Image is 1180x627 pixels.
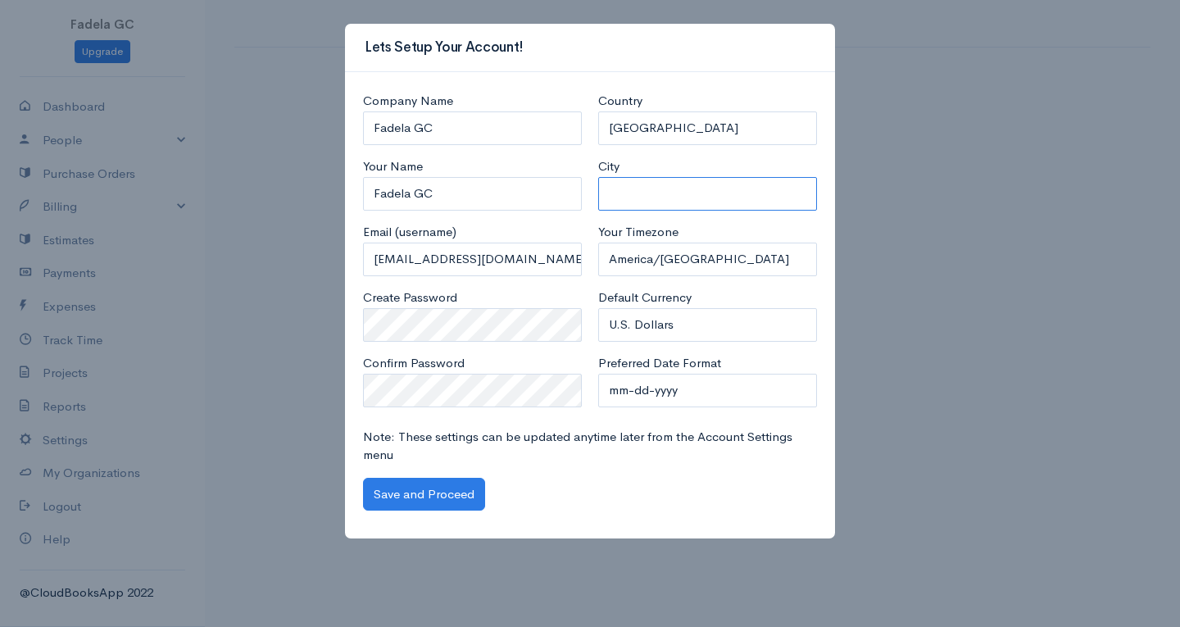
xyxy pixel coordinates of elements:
label: Country [598,92,642,111]
label: City [598,157,619,176]
label: Email (username) [363,223,456,242]
label: Your Timezone [598,223,678,242]
label: Default Currency [598,289,692,307]
button: Save and Proceed [363,478,485,511]
label: Confirm Password [363,354,465,373]
p: Note: These settings can be updated anytime later from the Account Settings menu [363,428,817,465]
label: Your Name [363,157,423,176]
label: Preferred Date Format [598,354,721,373]
label: Create Password [363,289,457,307]
label: Company Name [363,92,453,111]
h3: Lets Setup Your Account! [365,37,524,58]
